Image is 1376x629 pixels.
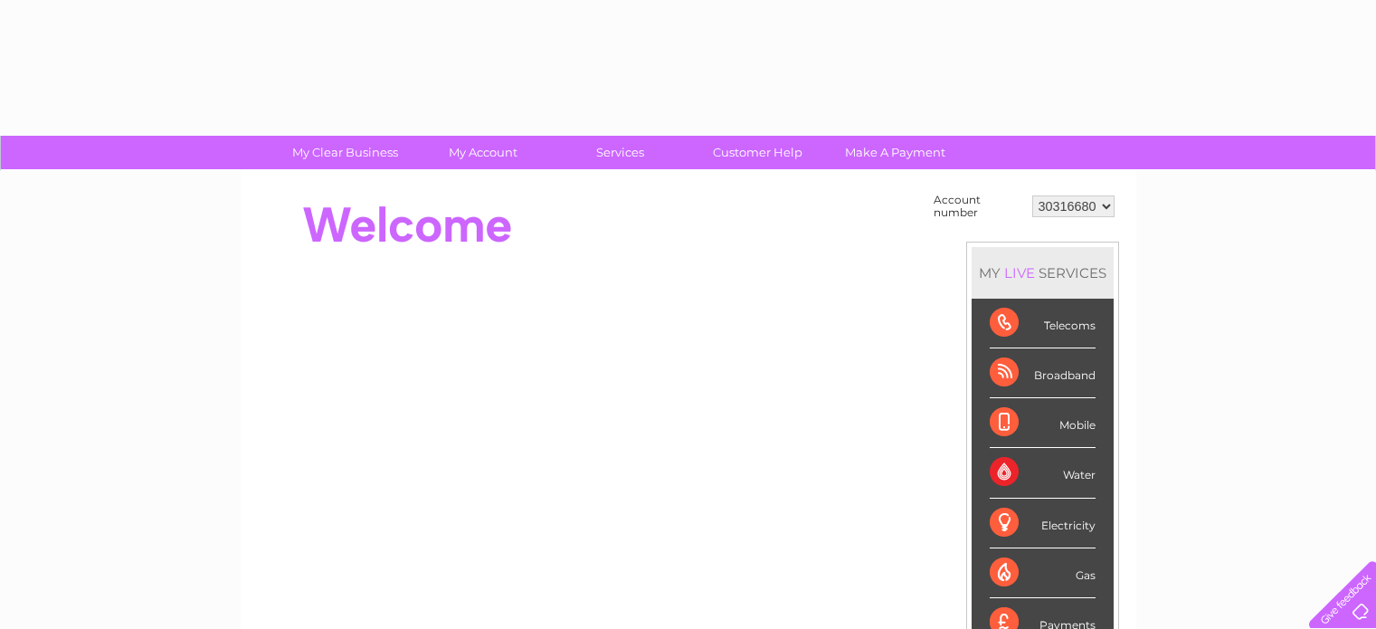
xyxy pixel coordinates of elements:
td: Account number [929,189,1028,224]
a: Services [546,136,695,169]
a: My Account [408,136,557,169]
div: Gas [990,548,1096,598]
div: Water [990,448,1096,498]
div: Mobile [990,398,1096,448]
a: Customer Help [683,136,832,169]
div: Electricity [990,499,1096,548]
a: My Clear Business [270,136,420,169]
div: LIVE [1001,264,1039,281]
div: Broadband [990,348,1096,398]
a: Make A Payment [821,136,970,169]
div: MY SERVICES [972,247,1114,299]
div: Telecoms [990,299,1096,348]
